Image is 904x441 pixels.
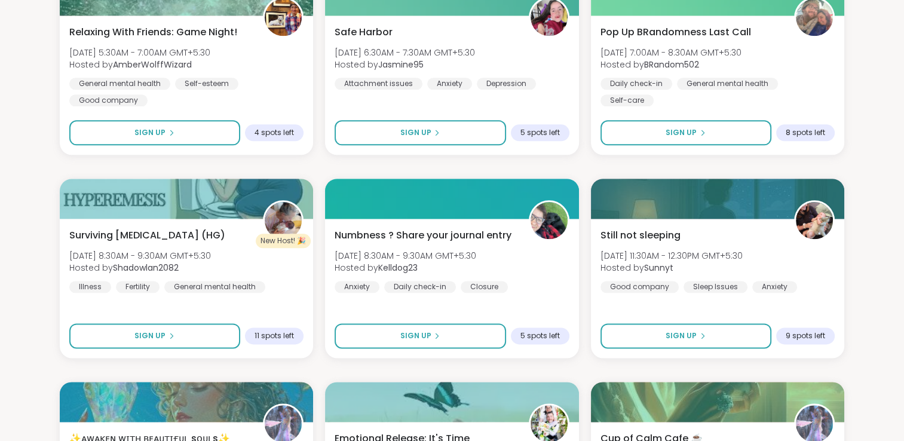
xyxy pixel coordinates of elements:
span: Hosted by [600,59,741,71]
span: [DATE] 11:30AM - 12:30PM GMT+5:30 [600,250,743,262]
span: 5 spots left [520,331,560,341]
span: Safe Harbor [335,25,393,39]
span: Surviving [MEDICAL_DATA] (HG) [69,228,225,243]
div: Sleep Issues [684,281,747,293]
div: Anxiety [752,281,797,293]
button: Sign Up [335,323,505,348]
div: General mental health [164,281,265,293]
span: Sign Up [134,330,166,341]
div: Anxiety [427,78,472,90]
div: Self-care [600,94,654,106]
span: [DATE] 5:30AM - 7:00AM GMT+5:30 [69,47,210,59]
div: Illness [69,281,111,293]
span: Hosted by [335,262,476,274]
span: Pop Up BRandomness Last Call [600,25,751,39]
span: Hosted by [600,262,743,274]
span: 9 spots left [786,331,825,341]
div: Fertility [116,281,160,293]
span: 5 spots left [520,128,560,137]
span: 11 spots left [255,331,294,341]
div: Closure [461,281,508,293]
span: [DATE] 8:30AM - 9:30AM GMT+5:30 [335,250,476,262]
span: [DATE] 7:00AM - 8:30AM GMT+5:30 [600,47,741,59]
button: Sign Up [335,120,505,145]
div: Self-esteem [175,78,238,90]
b: Sunnyt [644,262,673,274]
b: BRandom502 [644,59,699,71]
span: Relaxing With Friends: Game Night! [69,25,237,39]
div: Anxiety [335,281,379,293]
button: Sign Up [69,323,240,348]
img: Shadowlan2082 [265,202,302,239]
span: [DATE] 6:30AM - 7:30AM GMT+5:30 [335,47,475,59]
b: AmberWolffWizard [113,59,192,71]
div: New Host! 🎉 [256,234,311,248]
button: Sign Up [600,120,771,145]
span: Sign Up [134,127,166,138]
span: Sign Up [400,127,431,138]
span: Hosted by [69,262,211,274]
div: Good company [69,94,148,106]
b: Shadowlan2082 [113,262,179,274]
div: General mental health [69,78,170,90]
span: [DATE] 8:30AM - 9:30AM GMT+5:30 [69,250,211,262]
span: Hosted by [69,59,210,71]
span: Sign Up [666,127,697,138]
b: Kelldog23 [378,262,418,274]
span: Numbness ? Share your journal entry [335,228,511,243]
span: Sign Up [400,330,431,341]
span: Still not sleeping [600,228,681,243]
span: 8 spots left [786,128,825,137]
span: 4 spots left [255,128,294,137]
div: General mental health [677,78,778,90]
div: Daily check-in [600,78,672,90]
span: Hosted by [335,59,475,71]
b: Jasmine95 [378,59,424,71]
div: Depression [477,78,536,90]
span: Sign Up [666,330,697,341]
div: Attachment issues [335,78,422,90]
div: Good company [600,281,679,293]
div: Daily check-in [384,281,456,293]
img: Sunnyt [796,202,833,239]
button: Sign Up [69,120,240,145]
img: Kelldog23 [531,202,568,239]
button: Sign Up [600,323,771,348]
